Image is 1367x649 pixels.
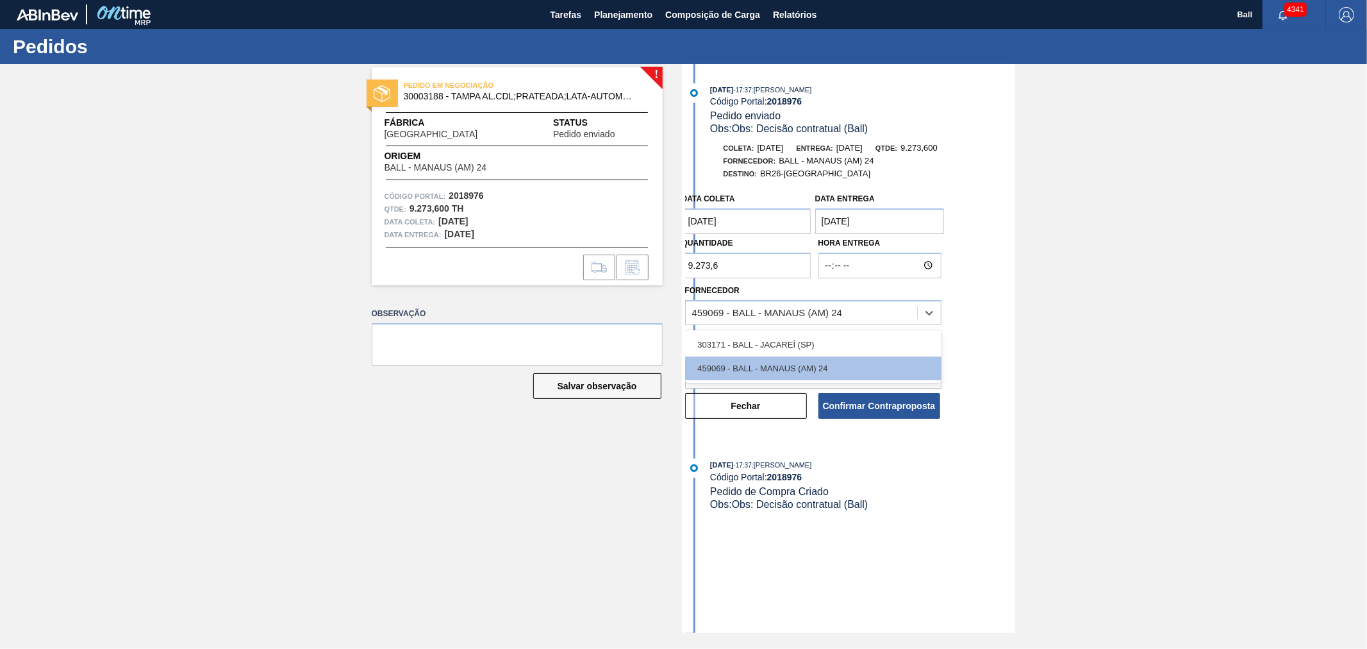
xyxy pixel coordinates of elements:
label: Hora Entrega [818,234,941,253]
span: Obs: Obs: Decisão contratual (Ball) [710,499,868,510]
span: Planejamento [594,7,652,22]
span: BALL - MANAUS (AM) 24 [779,156,874,165]
span: Relatórios [773,7,816,22]
span: Fábrica [385,116,518,130]
span: 4341 [1284,3,1307,17]
span: Data coleta: [385,215,436,228]
span: [GEOGRAPHIC_DATA] [385,130,478,139]
span: Pedido enviado [710,110,781,121]
span: Código Portal: [385,190,446,203]
span: Destino: [724,170,758,178]
img: status [374,85,390,102]
button: Salvar observação [533,373,661,399]
strong: 2018976 [767,472,802,482]
span: Data entrega: [385,228,442,241]
span: Origem [385,149,524,163]
h1: Pedidos [13,39,240,54]
span: 30003188 - TAMPA AL.CDL;PRATEADA;LATA-AUTOMATICA; [404,92,636,101]
div: 459069 - BALL - MANAUS (AM) 24 [692,307,843,318]
span: Entrega: [797,144,833,152]
label: Data coleta [682,194,735,203]
span: Pedido de Compra Criado [710,486,829,497]
div: Ir para Composição de Carga [583,255,615,280]
input: dd/mm/yyyy [815,208,945,234]
span: [DATE] [758,143,784,153]
span: - 17:37 [734,87,752,94]
div: 303171 - BALL - JACAREÍ (SP) [685,333,941,357]
span: : [PERSON_NAME] [752,86,812,94]
div: Código Portal: [710,96,1015,106]
span: Status [553,116,649,130]
span: - 17:37 [734,462,752,469]
img: TNhmsLtSVTkK8tSr43FrP2fwEKptu5GPRR3wAAAABJRU5ErkJggg== [17,9,78,21]
span: [DATE] [836,143,863,153]
span: Coleta: [724,144,754,152]
span: Pedido enviado [553,130,615,139]
label: Observações [685,328,941,347]
span: Qtde: [875,144,897,152]
label: Observação [372,305,663,323]
span: BR26-[GEOGRAPHIC_DATA] [760,169,870,178]
span: Obs: Obs: Decisão contratual (Ball) [710,123,868,134]
img: Logout [1339,7,1354,22]
span: Fornecedor: [724,157,776,165]
div: 459069 - BALL - MANAUS (AM) 24 [685,357,941,380]
label: Fornecedor [685,286,740,295]
strong: [DATE] [438,216,468,226]
span: Qtde : [385,203,406,215]
button: Confirmar Contraproposta [818,393,940,419]
label: Data entrega [815,194,875,203]
strong: 9.273,600 TH [410,203,464,214]
img: atual [690,464,698,472]
div: Informar alteração no pedido [617,255,649,280]
span: [DATE] [710,86,733,94]
div: Código Portal: [710,472,1015,482]
strong: 2018976 [449,190,484,201]
label: Quantidade [682,239,733,248]
span: Composição de Carga [665,7,760,22]
strong: 2018976 [767,96,802,106]
button: Notificações [1263,6,1304,24]
input: dd/mm/yyyy [682,208,811,234]
span: BALL - MANAUS (AM) 24 [385,163,487,173]
span: PEDIDO EM NEGOCIAÇÃO [404,79,583,92]
img: atual [690,89,698,97]
span: 9.273,600 [900,143,938,153]
span: Tarefas [550,7,581,22]
span: : [PERSON_NAME] [752,461,812,469]
strong: [DATE] [445,229,474,239]
span: [DATE] [710,461,733,469]
button: Fechar [685,393,807,419]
